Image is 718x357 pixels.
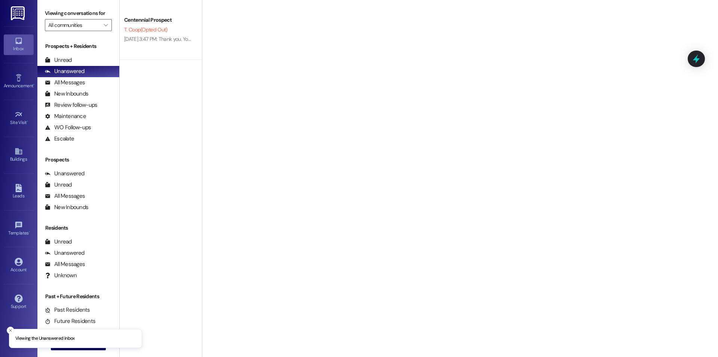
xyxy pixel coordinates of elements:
[45,90,88,98] div: New Inbounds
[37,42,119,50] div: Prospects + Residents
[45,181,72,189] div: Unread
[37,293,119,300] div: Past + Future Residents
[33,82,34,87] span: •
[37,224,119,232] div: Residents
[15,335,75,342] p: Viewing the Unanswered inbox
[45,238,72,246] div: Unread
[45,260,85,268] div: All Messages
[45,112,86,120] div: Maintenance
[45,135,74,143] div: Escalate
[4,255,34,276] a: Account
[4,292,34,312] a: Support
[27,119,28,124] span: •
[45,306,90,314] div: Past Residents
[48,19,100,31] input: All communities
[45,7,112,19] label: Viewing conversations for
[4,108,34,128] a: Site Visit •
[11,6,26,20] img: ResiDesk Logo
[45,249,85,257] div: Unanswered
[45,79,85,87] div: All Messages
[4,182,34,202] a: Leads
[45,56,72,64] div: Unread
[45,67,85,75] div: Unanswered
[45,101,97,109] div: Review follow-ups
[4,34,34,55] a: Inbox
[124,26,167,33] span: T. Coop (Opted Out)
[45,124,91,131] div: WO Follow-ups
[45,272,77,279] div: Unknown
[104,22,108,28] i: 
[45,317,95,325] div: Future Residents
[4,219,34,239] a: Templates •
[124,16,193,24] div: Centennial Prospect
[124,36,493,42] div: [DATE] 3:47 PM: Thank you. You will no longer receive texts from this thread. Please reply with '...
[7,327,14,334] button: Close toast
[37,156,119,164] div: Prospects
[29,229,30,235] span: •
[4,145,34,165] a: Buildings
[45,203,88,211] div: New Inbounds
[45,170,85,178] div: Unanswered
[45,192,85,200] div: All Messages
